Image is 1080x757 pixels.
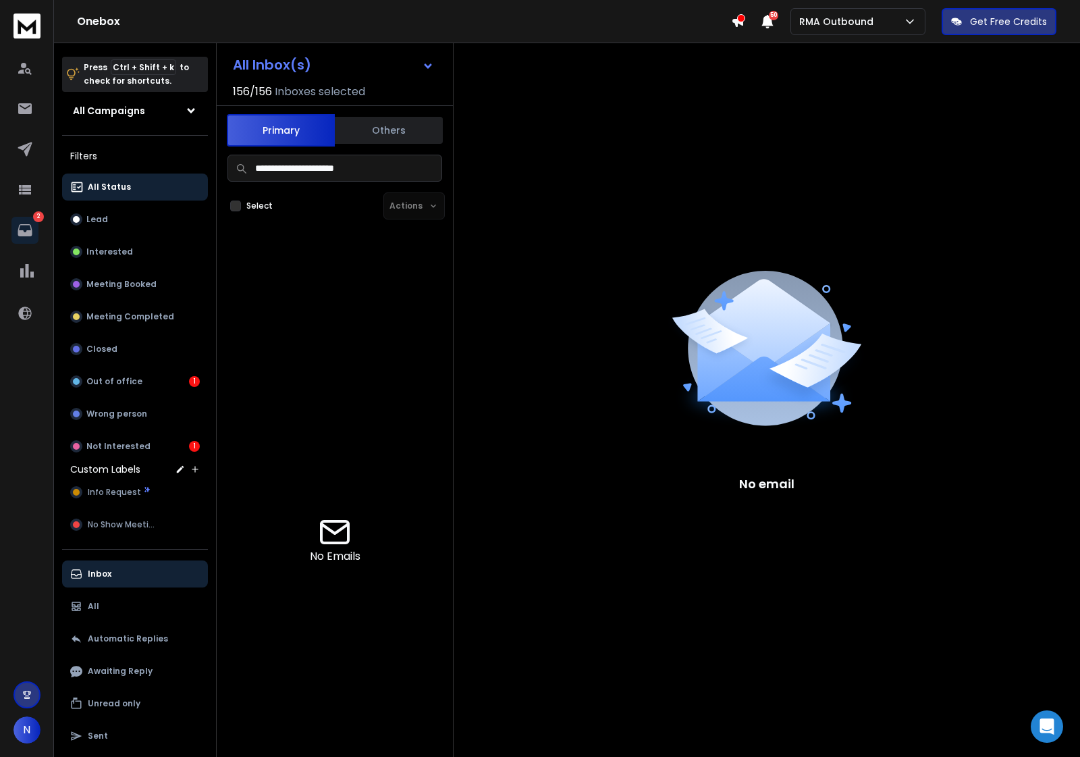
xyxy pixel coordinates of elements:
button: Wrong person [62,400,208,427]
button: Meeting Completed [62,303,208,330]
button: Unread only [62,690,208,717]
p: Lead [86,214,108,225]
button: Awaiting Reply [62,658,208,685]
span: No Show Meeting [88,519,159,530]
h1: Onebox [77,14,731,30]
a: 2 [11,217,38,244]
p: Meeting Completed [86,311,174,322]
h3: Inboxes selected [275,84,365,100]
span: 50 [769,11,778,20]
button: All [62,593,208,620]
span: 156 / 156 [233,84,272,100]
p: All [88,601,99,612]
button: Closed [62,336,208,363]
button: Lead [62,206,208,233]
button: Out of office1 [62,368,208,395]
p: Automatic Replies [88,633,168,644]
span: Info Request [88,487,141,498]
p: Get Free Credits [970,15,1047,28]
button: All Inbox(s) [222,51,445,78]
h1: All Inbox(s) [233,58,311,72]
p: All Status [88,182,131,192]
p: No Emails [310,548,360,565]
button: Others [335,115,443,145]
p: No email [739,475,794,494]
button: Get Free Credits [942,8,1056,35]
span: Ctrl + Shift + k [111,59,176,75]
h1: All Campaigns [73,104,145,118]
button: Primary [227,114,335,147]
p: 2 [33,211,44,222]
button: No Show Meeting [62,511,208,538]
p: Interested [86,246,133,257]
p: Sent [88,731,108,741]
button: Automatic Replies [62,625,208,652]
button: Inbox [62,560,208,588]
p: Not Interested [86,441,151,452]
button: All Campaigns [62,97,208,124]
h3: Custom Labels [70,463,140,476]
p: Out of office [86,376,142,387]
button: Interested [62,238,208,265]
p: Press to check for shortcuts. [84,61,189,88]
p: Closed [86,344,117,355]
p: Awaiting Reply [88,666,153,677]
button: Info Request [62,479,208,506]
p: Wrong person [86,409,147,419]
button: Not Interested1 [62,433,208,460]
p: Unread only [88,698,140,709]
p: Meeting Booked [86,279,157,290]
button: Meeting Booked [62,271,208,298]
p: Inbox [88,569,111,579]
div: 1 [189,441,200,452]
h3: Filters [62,147,208,165]
div: 1 [189,376,200,387]
div: Open Intercom Messenger [1031,710,1063,743]
img: logo [13,14,40,38]
button: All Status [62,174,208,201]
label: Select [246,201,273,211]
button: N [13,716,40,743]
button: Sent [62,723,208,750]
p: RMA Outbound [799,15,879,28]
